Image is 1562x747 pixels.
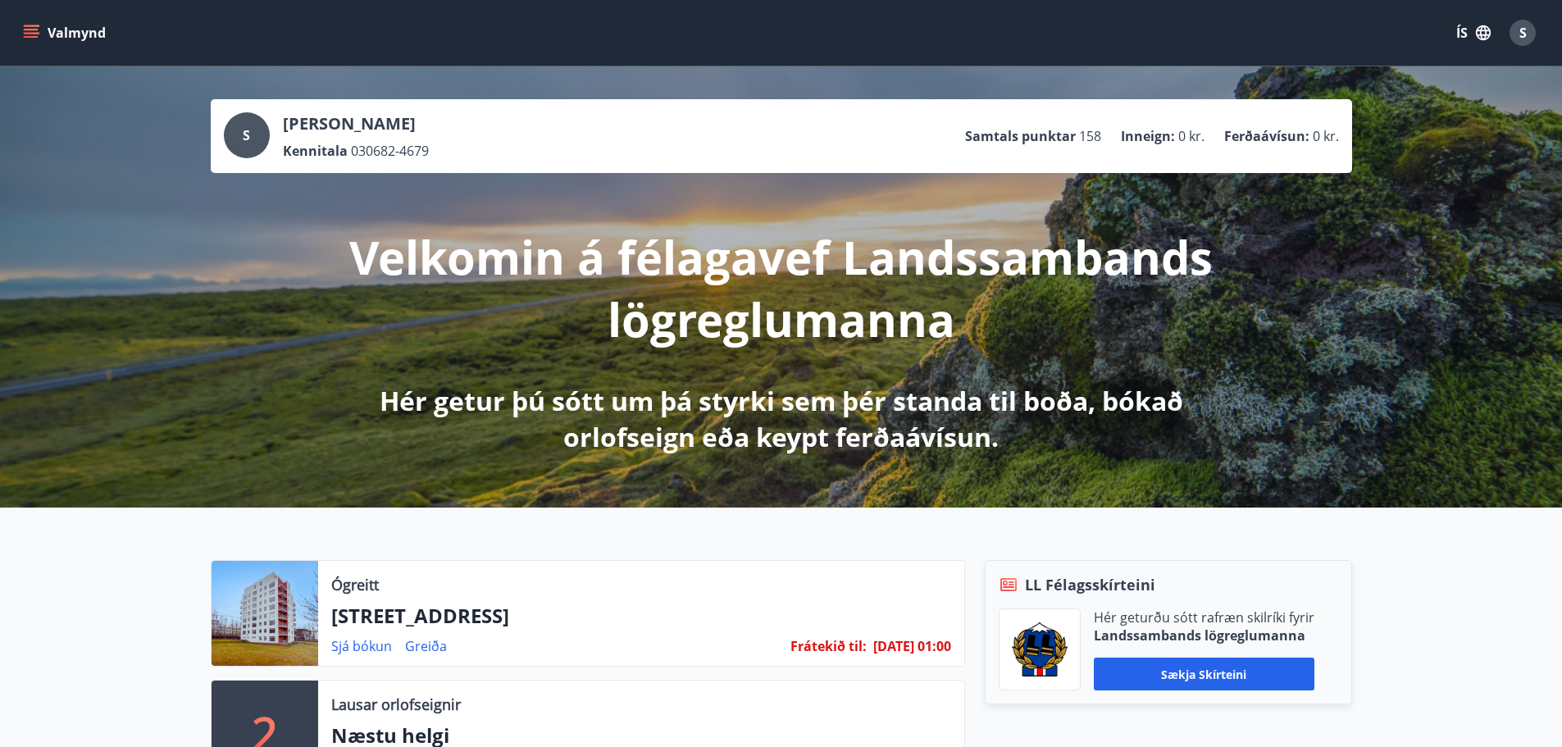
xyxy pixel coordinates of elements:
[1094,658,1314,690] button: Sækja skírteini
[1503,13,1542,52] button: S
[331,602,951,630] p: [STREET_ADDRESS]
[405,637,447,655] a: Greiða
[1178,127,1205,145] span: 0 kr.
[283,142,348,160] p: Kennitala
[331,637,392,655] a: Sjá bókun
[1012,622,1068,676] img: 1cqKbADZNYZ4wXUG0EC2JmCwhQh0Y6EN22Kw4FTY.png
[283,112,429,135] p: [PERSON_NAME]
[1079,127,1101,145] span: 158
[331,574,379,595] p: Ógreitt
[1447,18,1500,48] button: ÍS
[1224,127,1309,145] p: Ferðaávísun :
[348,225,1214,350] p: Velkomin á félagavef Landssambands lögreglumanna
[351,142,429,160] span: 030682-4679
[243,126,250,144] span: S
[1025,574,1155,595] span: LL Félagsskírteini
[1121,127,1175,145] p: Inneign :
[1094,608,1314,626] p: Hér geturðu sótt rafræn skilríki fyrir
[873,637,951,655] span: [DATE] 01:00
[348,383,1214,455] p: Hér getur þú sótt um þá styrki sem þér standa til boða, bókað orlofseign eða keypt ferðaávísun.
[790,637,867,655] span: Frátekið til :
[965,127,1076,145] p: Samtals punktar
[1094,626,1314,645] p: Landssambands lögreglumanna
[331,694,461,715] p: Lausar orlofseignir
[1519,24,1527,42] span: S
[20,18,112,48] button: menu
[1313,127,1339,145] span: 0 kr.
